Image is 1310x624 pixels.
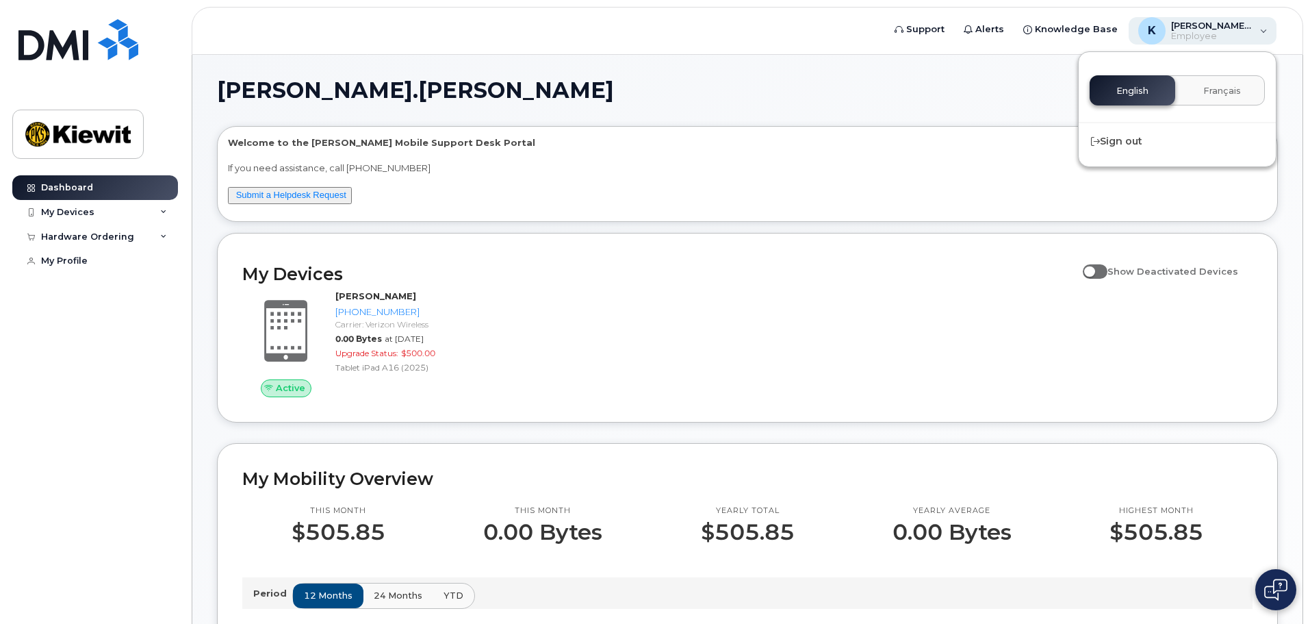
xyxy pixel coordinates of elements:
[335,362,477,373] div: Tablet iPad A16 (2025)
[444,589,463,602] span: YTD
[228,162,1267,175] p: If you need assistance, call [PHONE_NUMBER]
[228,136,1267,149] p: Welcome to the [PERSON_NAME] Mobile Support Desk Portal
[374,589,422,602] span: 24 months
[1109,506,1203,516] p: Highest month
[217,80,614,101] span: [PERSON_NAME].[PERSON_NAME]
[1109,520,1203,545] p: $505.85
[253,587,292,600] p: Period
[292,506,385,516] p: This month
[276,382,305,395] span: Active
[242,290,483,397] a: Active[PERSON_NAME][PHONE_NUMBER]Carrier: Verizon Wireless0.00 Bytesat [DATE]Upgrade Status:$500....
[1079,129,1276,154] div: Sign out
[335,305,477,319] div: [PHONE_NUMBER]
[483,520,602,545] p: 0.00 Bytes
[335,348,398,358] span: Upgrade Status:
[236,190,346,200] a: Submit a Helpdesk Request
[242,469,1253,489] h2: My Mobility Overview
[701,520,795,545] p: $505.85
[1107,266,1238,277] span: Show Deactivated Devices
[892,520,1012,545] p: 0.00 Bytes
[1264,579,1287,601] img: Open chat
[1203,86,1241,97] span: Français
[483,506,602,516] p: This month
[701,506,795,516] p: Yearly total
[1083,258,1094,269] input: Show Deactivated Devices
[292,520,385,545] p: $505.85
[401,348,435,358] span: $500.00
[892,506,1012,516] p: Yearly average
[242,264,1076,284] h2: My Devices
[335,334,382,344] span: 0.00 Bytes
[335,319,477,330] div: Carrier: Verizon Wireless
[228,187,352,204] button: Submit a Helpdesk Request
[335,290,416,301] strong: [PERSON_NAME]
[385,334,424,344] span: at [DATE]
